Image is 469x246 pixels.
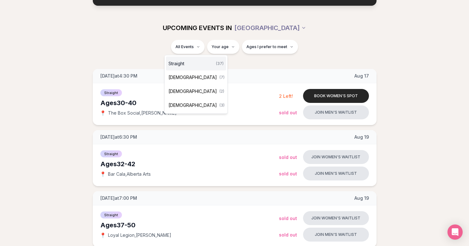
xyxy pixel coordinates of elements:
span: ( 2 ) [219,89,224,94]
span: [DEMOGRAPHIC_DATA] [168,74,217,81]
span: ( 37 ) [216,61,224,66]
span: [DEMOGRAPHIC_DATA] [168,102,217,109]
span: [DEMOGRAPHIC_DATA] [168,88,217,95]
span: ( 3 ) [219,103,225,108]
span: ( 7 ) [219,75,225,80]
span: Straight [168,60,184,67]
